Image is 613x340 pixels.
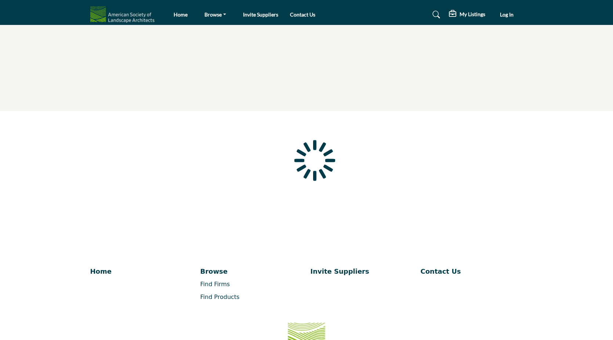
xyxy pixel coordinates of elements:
h5: My Listings [460,11,485,18]
a: Invite Suppliers [311,266,413,276]
button: Log In [491,8,523,21]
a: Contact Us [421,266,523,276]
a: Home [174,11,188,18]
a: Contact Us [290,11,315,18]
a: Invite Suppliers [243,11,278,18]
a: Find Firms [200,281,230,288]
a: Search [425,9,445,21]
div: My Listings [449,10,485,19]
a: Find Products [200,293,240,300]
a: Browse [200,266,303,276]
img: Site Logo [90,6,159,23]
a: Home [90,266,193,276]
span: Log In [500,11,514,18]
a: Browse [199,10,231,20]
